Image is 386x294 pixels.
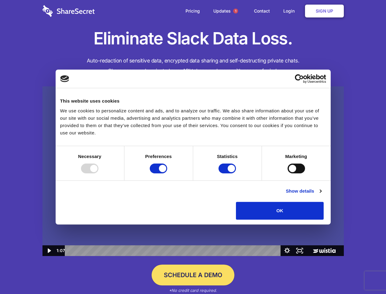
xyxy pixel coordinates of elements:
em: *No credit card required. [169,288,217,293]
strong: Necessary [78,154,101,159]
img: logo [60,75,69,82]
h1: Eliminate Slack Data Loss. [42,28,344,50]
a: Pricing [179,2,206,21]
a: Login [277,2,304,21]
a: Sign Up [305,5,344,17]
div: This website uses cookies [60,97,326,105]
button: Play Video [42,245,55,256]
strong: Statistics [217,154,238,159]
button: Show settings menu [281,245,293,256]
div: Playbar [70,245,278,256]
a: Usercentrics Cookiebot - opens in a new window [273,74,326,83]
a: Contact [248,2,276,21]
strong: Marketing [285,154,307,159]
a: Show details [286,187,321,195]
a: Schedule a Demo [152,265,234,285]
div: We use cookies to personalize content and ads, and to analyze our traffic. We also share informat... [60,107,326,137]
button: Fullscreen [293,245,306,256]
strong: Preferences [145,154,172,159]
a: Wistia Logo -- Learn More [306,245,344,256]
img: logo-wordmark-white-trans-d4663122ce5f474addd5e946df7df03e33cb6a1c49d2221995e7729f52c070b2.svg [42,5,95,17]
h4: Auto-redaction of sensitive data, encrypted data sharing and self-destructing private chats. Shar... [42,56,344,76]
span: 1 [233,9,238,13]
img: Sharesecret [42,86,344,256]
button: OK [236,202,324,220]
